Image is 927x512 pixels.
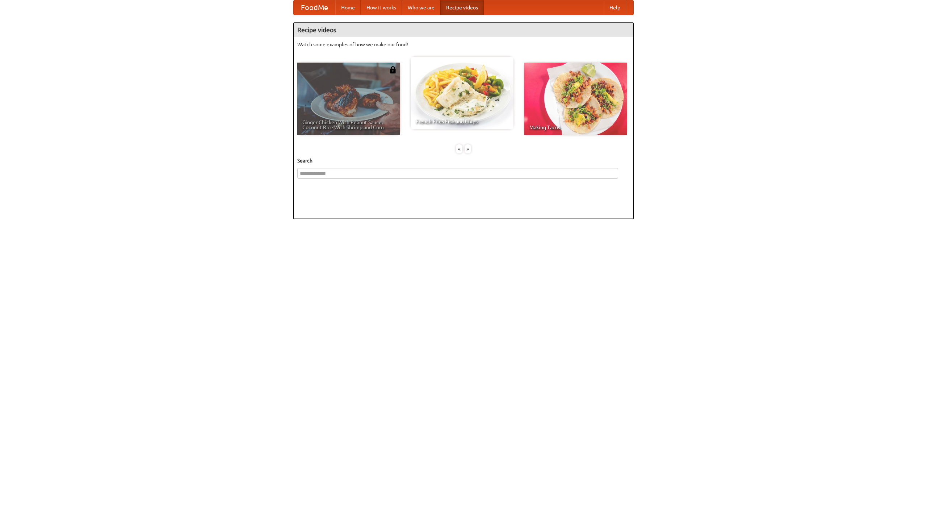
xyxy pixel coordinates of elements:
div: » [465,144,471,153]
a: Recipe videos [440,0,484,15]
img: 483408.png [389,66,397,73]
a: French Fries Fish and Chips [411,57,513,129]
span: French Fries Fish and Chips [416,119,508,124]
span: Making Tacos [529,125,622,130]
a: Making Tacos [524,63,627,135]
a: How it works [361,0,402,15]
a: Home [335,0,361,15]
a: Help [604,0,626,15]
h4: Recipe videos [294,23,633,37]
div: « [456,144,462,153]
h5: Search [297,157,630,164]
a: FoodMe [294,0,335,15]
p: Watch some examples of how we make our food! [297,41,630,48]
a: Who we are [402,0,440,15]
